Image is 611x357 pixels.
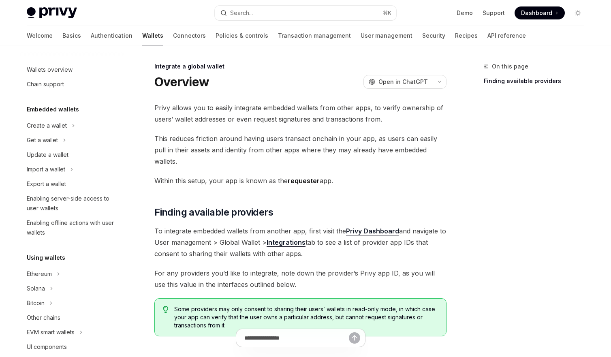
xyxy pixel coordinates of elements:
strong: Integrations [267,238,305,246]
a: Finding available providers [484,75,591,88]
button: Toggle dark mode [571,6,584,19]
a: Demo [457,9,473,17]
span: Within this setup, your app is known as the app. [154,175,446,186]
button: Send message [349,332,360,344]
img: light logo [27,7,77,19]
a: Support [483,9,505,17]
div: Other chains [27,313,60,323]
strong: requester [288,177,320,185]
a: Policies & controls [216,26,268,45]
span: To integrate embedded wallets from another app, first visit the and navigate to User management >... [154,225,446,259]
button: Search...⌘K [215,6,396,20]
h5: Embedded wallets [27,105,79,114]
div: Update a wallet [27,150,68,160]
a: Enabling server-side access to user wallets [20,191,124,216]
a: Chain support [20,77,124,92]
h1: Overview [154,75,209,89]
div: Solana [27,284,45,293]
a: Welcome [27,26,53,45]
div: Chain support [27,79,64,89]
div: Enabling offline actions with user wallets [27,218,119,237]
div: Enabling server-side access to user wallets [27,194,119,213]
a: Security [422,26,445,45]
a: Enabling offline actions with user wallets [20,216,124,240]
a: UI components [20,340,124,354]
div: Ethereum [27,269,52,279]
span: Open in ChatGPT [378,78,428,86]
a: Dashboard [515,6,565,19]
span: Some providers may only consent to sharing their users’ wallets in read-only mode, in which case ... [174,305,438,329]
a: Wallets overview [20,62,124,77]
h5: Using wallets [27,253,65,263]
a: Authentication [91,26,132,45]
div: EVM smart wallets [27,327,75,337]
strong: Privy Dashboard [346,227,399,235]
a: Export a wallet [20,177,124,191]
a: Recipes [455,26,478,45]
a: API reference [487,26,526,45]
span: ⌘ K [383,10,391,16]
button: Open in ChatGPT [363,75,433,89]
span: Dashboard [521,9,552,17]
div: Integrate a global wallet [154,62,446,71]
div: Bitcoin [27,298,45,308]
div: Create a wallet [27,121,67,130]
div: UI components [27,342,67,352]
div: Wallets overview [27,65,73,75]
div: Export a wallet [27,179,66,189]
a: Connectors [173,26,206,45]
a: Wallets [142,26,163,45]
div: Search... [230,8,253,18]
a: User management [361,26,412,45]
span: Privy allows you to easily integrate embedded wallets from other apps, to verify ownership of use... [154,102,446,125]
a: Privy Dashboard [346,227,399,235]
span: On this page [492,62,528,71]
div: Get a wallet [27,135,58,145]
svg: Tip [163,306,169,313]
span: For any providers you’d like to integrate, note down the provider’s Privy app ID, as you will use... [154,267,446,290]
a: Transaction management [278,26,351,45]
span: This reduces friction around having users transact onchain in your app, as users can easily pull ... [154,133,446,167]
a: Update a wallet [20,148,124,162]
a: Other chains [20,310,124,325]
a: Basics [62,26,81,45]
span: Finding available providers [154,206,273,219]
a: Integrations [267,238,305,247]
div: Import a wallet [27,165,65,174]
